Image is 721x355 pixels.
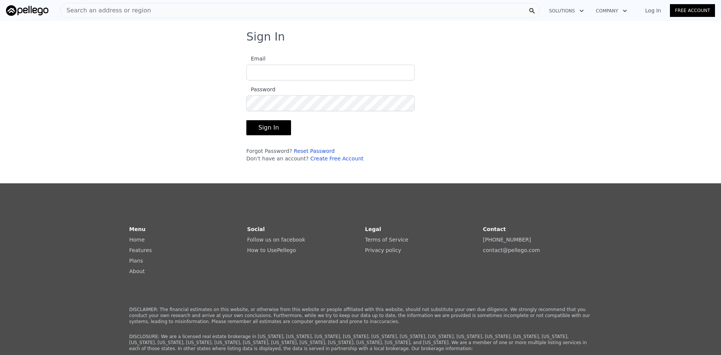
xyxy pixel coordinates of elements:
a: Home [129,237,145,243]
a: [PHONE_NUMBER] [483,237,531,243]
a: Free Account [670,4,715,17]
h3: Sign In [246,30,475,44]
span: Password [246,86,275,92]
input: Password [246,95,415,111]
button: Company [590,4,633,18]
a: contact@pellego.com [483,247,540,253]
button: Solutions [543,4,590,18]
a: Log In [636,7,670,14]
img: Pellego [6,5,48,16]
a: Privacy policy [365,247,401,253]
p: DISCLOSURE: We are a licensed real estate brokerage in [US_STATE], [US_STATE], [US_STATE], [US_ST... [129,334,592,352]
strong: Legal [365,226,381,232]
a: Follow us on facebook [247,237,305,243]
input: Email [246,65,415,80]
a: Features [129,247,152,253]
div: Forgot Password? Don't have an account? [246,147,415,162]
strong: Social [247,226,265,232]
button: Sign In [246,120,291,135]
a: Create Free Account [310,156,364,162]
a: About [129,268,145,274]
p: DISCLAIMER: The financial estimates on this website, or otherwise from this website or people aff... [129,307,592,325]
strong: Contact [483,226,506,232]
a: How to UsePellego [247,247,296,253]
a: Plans [129,258,143,264]
a: Reset Password [294,148,335,154]
a: Terms of Service [365,237,408,243]
strong: Menu [129,226,145,232]
span: Search an address or region [60,6,151,15]
span: Email [246,56,265,62]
